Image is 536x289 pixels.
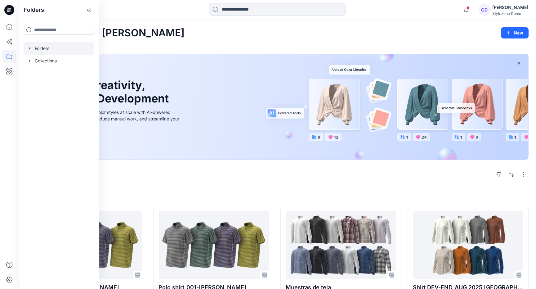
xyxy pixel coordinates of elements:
[41,79,172,105] h1: Unleash Creativity, Speed Up Development
[286,211,396,279] a: Muestras de tela
[26,192,529,200] h4: Styles
[41,109,181,129] div: Explore ideas faster and recolor styles at scale with AI-powered tools that boost creativity, red...
[159,211,269,279] a: Polo shirt_001-Arpita
[492,11,528,16] div: Stylezone Demo
[501,27,529,38] button: New
[413,211,523,279] a: Shirt DEV-END_AUG 2025 Segev
[492,4,528,11] div: [PERSON_NAME]
[26,27,185,39] h2: Welcome back, [PERSON_NAME]
[41,136,181,148] a: Discover more
[479,4,490,16] div: GD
